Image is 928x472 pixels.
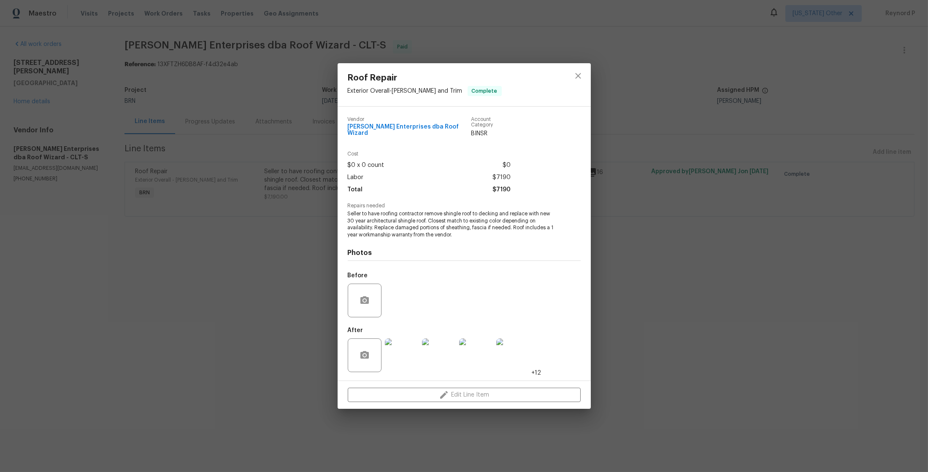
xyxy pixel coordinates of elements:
[348,159,384,172] span: $0 x 0 count
[348,249,581,257] h4: Photos
[348,184,363,196] span: Total
[348,88,463,94] span: Exterior Overall - [PERSON_NAME] and Trim
[492,184,511,196] span: $7190
[348,210,557,239] span: Seller to have roofing contractor remove shingle roof to decking and replace with new 30 year arc...
[348,73,502,83] span: Roof Repair
[471,117,511,128] span: Account Category
[348,117,471,122] span: Vendor
[503,159,511,172] span: $0
[348,273,368,279] h5: Before
[348,172,364,184] span: Labor
[568,66,588,86] button: close
[468,87,501,95] span: Complete
[348,124,471,137] span: [PERSON_NAME] Enterprises dba Roof Wizard
[492,172,511,184] span: $7190
[348,151,511,157] span: Cost
[471,129,511,138] span: BINSR
[348,203,581,209] span: Repairs needed
[532,369,541,377] span: +12
[348,327,363,333] h5: After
